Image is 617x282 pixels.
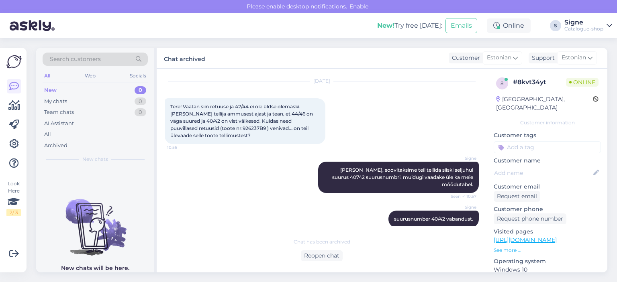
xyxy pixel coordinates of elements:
[44,142,67,150] div: Archived
[564,19,612,32] a: SigneCatalogue-shop
[564,26,603,32] div: Catalogue-shop
[377,22,394,29] b: New!
[44,108,74,116] div: Team chats
[494,247,601,254] p: See more ...
[529,54,555,62] div: Support
[165,77,479,85] div: [DATE]
[566,78,599,87] span: Online
[494,183,601,191] p: Customer email
[494,131,601,140] p: Customer tags
[494,236,557,243] a: [URL][DOMAIN_NAME]
[44,86,57,94] div: New
[44,97,67,105] div: My chats
[135,97,146,105] div: 0
[82,156,108,163] span: New chats
[377,21,442,30] div: Try free [DATE]:
[83,71,97,81] div: Web
[496,95,593,112] div: [GEOGRAPHIC_DATA], [GEOGRAPHIC_DATA]
[494,119,601,126] div: Customer information
[170,103,314,138] span: Tere! Vaatan siin retuuse ja 42/44 ei ole üldse olemaski. [PERSON_NAME] tellija ammusest ajast ja...
[6,54,22,69] img: Askly Logo
[44,120,74,128] div: AI Assistant
[494,156,601,165] p: Customer name
[494,191,540,202] div: Request email
[446,155,476,161] span: Signe
[394,216,473,222] span: suurusnumber 40/42 vabandust.
[494,266,601,274] p: Windows 10
[301,250,343,261] div: Reopen chat
[494,141,601,153] input: Add a tag
[43,71,52,81] div: All
[347,3,371,10] span: Enable
[164,53,205,63] label: Chat archived
[446,204,476,210] span: Signe
[494,168,592,177] input: Add name
[550,20,561,31] div: S
[494,205,601,213] p: Customer phone
[135,86,146,94] div: 0
[44,130,51,138] div: All
[562,53,586,62] span: Estonian
[294,238,350,245] span: Chat has been archived
[36,185,154,257] img: No chats
[513,77,566,87] div: # 8kvt34yt
[167,144,197,150] span: 10:56
[494,213,566,224] div: Request phone number
[487,18,531,33] div: Online
[6,209,21,216] div: 2 / 3
[501,80,504,86] span: 8
[6,180,21,216] div: Look Here
[446,193,476,199] span: Seen ✓ 10:57
[135,108,146,116] div: 0
[445,18,477,33] button: Emails
[449,54,480,62] div: Customer
[564,19,603,26] div: Signe
[50,55,101,63] span: Search customers
[494,227,601,236] p: Visited pages
[128,71,148,81] div: Socials
[332,167,474,187] span: [PERSON_NAME], soovitaksime teil tellida siiski seljuhul suurus 40742 suurusnumbri. muidugi vaada...
[61,264,129,272] p: New chats will be here.
[487,53,511,62] span: Estonian
[494,257,601,266] p: Operating system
